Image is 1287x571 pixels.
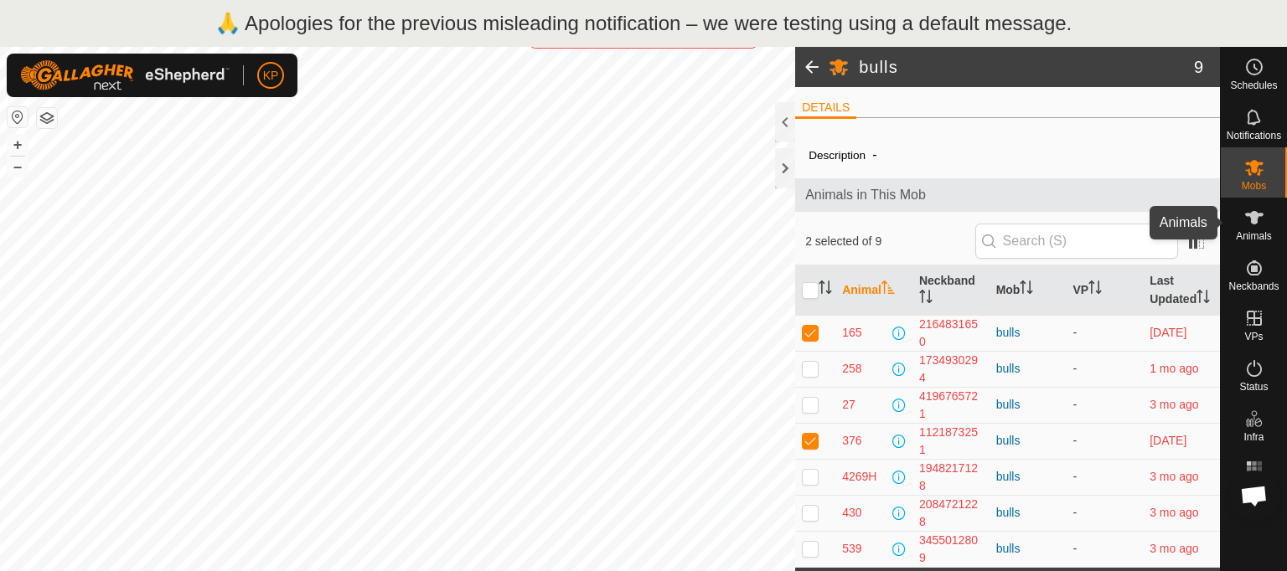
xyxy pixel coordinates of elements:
[1072,326,1077,339] app-display-virtual-paddock-transition: -
[1150,470,1198,483] span: 4 June 2025, 1:14 am
[919,424,983,459] div: 1121873251
[805,185,1210,205] span: Animals in This Mob
[919,496,983,531] div: 2084721228
[919,388,983,423] div: 4196765721
[919,460,983,495] div: 1948217128
[1072,470,1077,483] app-display-virtual-paddock-transition: -
[975,224,1178,259] input: Search (S)
[912,265,990,316] th: Neckband
[1243,432,1264,442] span: Infra
[996,504,1060,522] div: bulls
[919,316,983,351] div: 2164831650
[1150,542,1198,555] span: 4 June 2025, 1:15 am
[842,504,861,522] span: 430
[1228,281,1279,291] span: Neckbands
[1194,54,1203,80] span: 9
[1150,326,1186,339] span: 12 Sept 2025, 4:37 pm
[819,283,832,296] p-sorticon: Activate to sort
[1229,471,1279,521] div: Open chat
[1244,332,1263,342] span: VPs
[1088,283,1102,296] p-sorticon: Activate to sort
[215,8,1072,39] p: 🙏 Apologies for the previous misleading notification – we were testing using a default message.
[842,432,861,450] span: 376
[8,135,28,155] button: +
[809,149,866,162] label: Description
[1150,434,1186,447] span: 15 Sept 2025, 10:08 am
[8,157,28,177] button: –
[37,108,57,128] button: Map Layers
[919,352,983,387] div: 1734930294
[996,468,1060,486] div: bulls
[1020,283,1033,296] p-sorticon: Activate to sort
[1242,181,1266,191] span: Mobs
[1197,292,1210,306] p-sorticon: Activate to sort
[1230,80,1277,90] span: Schedules
[866,141,883,168] span: -
[1066,265,1143,316] th: VP
[1072,398,1077,411] app-display-virtual-paddock-transition: -
[842,360,861,378] span: 258
[1072,542,1077,555] app-display-virtual-paddock-transition: -
[919,532,983,567] div: 3455012809
[842,324,861,342] span: 165
[20,60,230,90] img: Gallagher Logo
[1227,131,1281,141] span: Notifications
[990,265,1067,316] th: Mob
[1143,265,1220,316] th: Last Updated
[1072,434,1077,447] app-display-virtual-paddock-transition: -
[996,324,1060,342] div: bulls
[996,432,1060,450] div: bulls
[835,265,912,316] th: Animal
[859,57,1194,77] h2: bulls
[1236,231,1272,241] span: Animals
[842,396,855,414] span: 27
[1072,362,1077,375] app-display-virtual-paddock-transition: -
[842,540,861,558] span: 539
[842,468,876,486] span: 4269H
[263,67,279,85] span: KP
[1150,506,1198,519] span: 4 June 2025, 1:05 am
[1072,506,1077,519] app-display-virtual-paddock-transition: -
[1150,398,1198,411] span: 4 June 2025, 1:23 am
[805,233,974,250] span: 2 selected of 9
[881,283,895,296] p-sorticon: Activate to sort
[1239,382,1268,392] span: Status
[996,360,1060,378] div: bulls
[1150,362,1198,375] span: 3 Aug 2025, 8:08 pm
[795,99,856,119] li: DETAILS
[996,396,1060,414] div: bulls
[919,292,933,306] p-sorticon: Activate to sort
[8,107,28,127] button: Reset Map
[996,540,1060,558] div: bulls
